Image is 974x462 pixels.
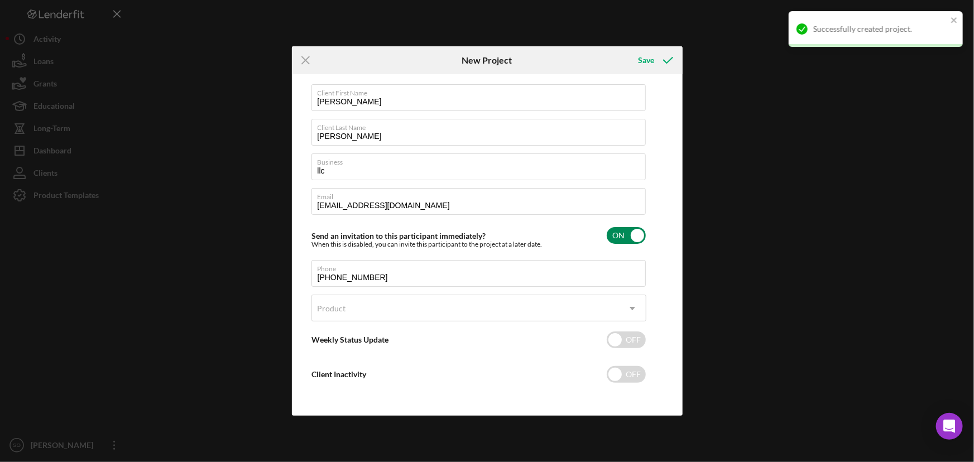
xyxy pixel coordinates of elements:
label: Phone [318,261,646,273]
label: Business [318,154,646,166]
label: Email [318,189,646,201]
button: Save [627,49,682,71]
div: When this is disabled, you can invite this participant to the project at a later date. [312,240,543,248]
label: Client Last Name [318,119,646,132]
div: Product [318,304,346,313]
button: close [951,16,958,26]
label: Send an invitation to this participant immediately? [312,231,486,240]
div: Save [638,49,654,71]
h6: New Project [462,55,512,65]
label: Client First Name [318,85,646,97]
div: Open Intercom Messenger [936,413,963,440]
label: Weekly Status Update [312,335,389,344]
div: Successfully created project. [813,25,947,33]
label: Client Inactivity [312,369,367,379]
